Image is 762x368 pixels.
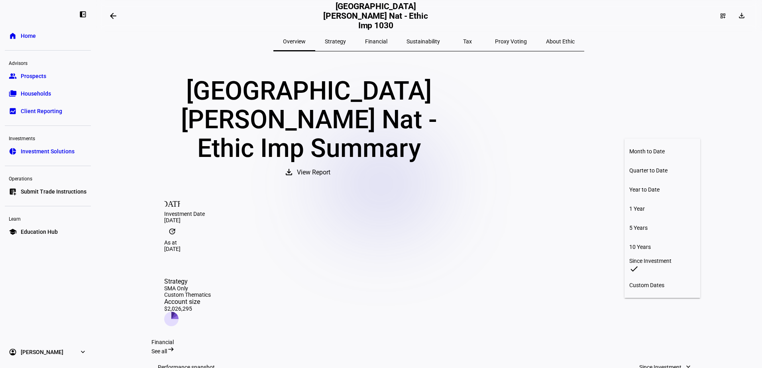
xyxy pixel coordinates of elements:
div: Year to Date [629,186,695,193]
div: Month to Date [629,148,695,155]
mat-icon: check [629,264,639,274]
div: Custom Dates [629,282,695,288]
div: Quarter to Date [629,167,695,174]
div: 10 Years [629,244,695,250]
div: Since Investment [629,258,695,264]
div: 1 Year [629,206,695,212]
div: 5 Years [629,225,695,231]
